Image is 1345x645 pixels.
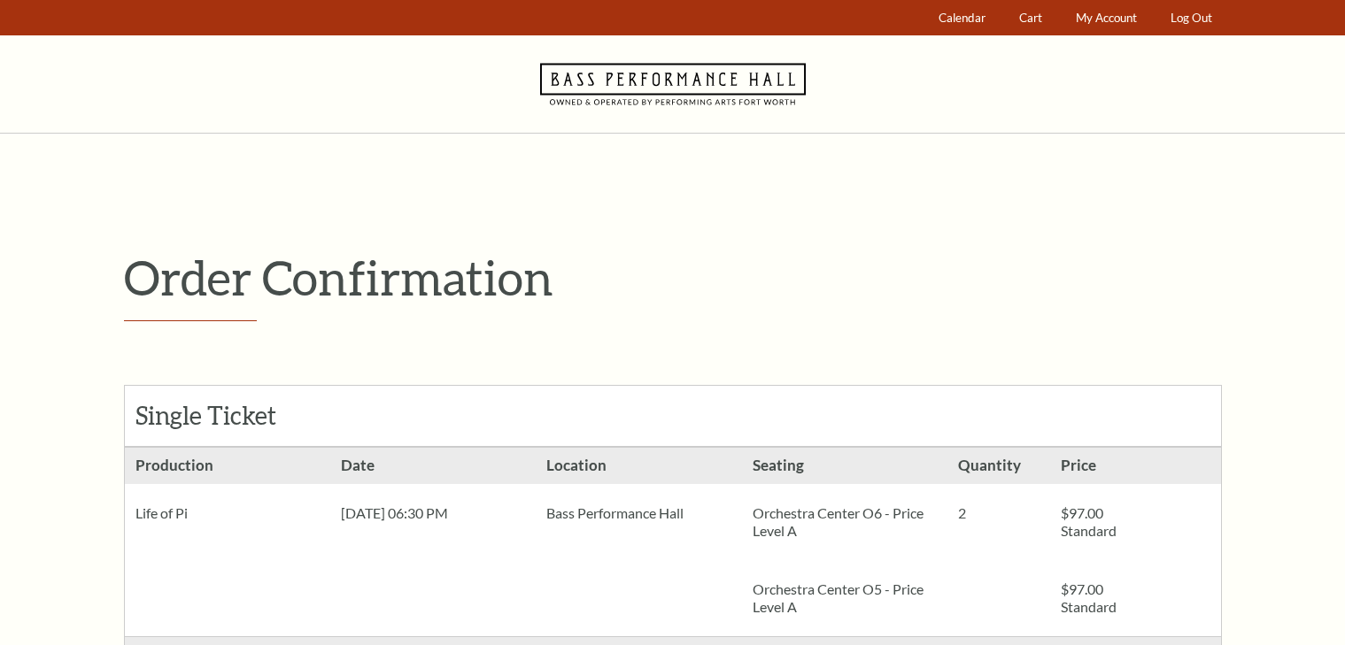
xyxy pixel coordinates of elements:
[1050,448,1153,484] h3: Price
[742,448,947,484] h3: Seating
[930,1,993,35] a: Calendar
[330,484,536,542] div: [DATE] 06:30 PM
[947,448,1050,484] h3: Quantity
[1010,1,1050,35] a: Cart
[546,504,684,521] span: Bass Performance Hall
[135,401,329,431] h2: Single Ticket
[1061,504,1117,539] span: $97.00 Standard
[1162,1,1220,35] a: Log Out
[1061,580,1117,615] span: $97.00 Standard
[124,249,1222,306] p: Order Confirmation
[753,580,937,616] p: Orchestra Center O5 - Price Level A
[958,504,1040,522] p: 2
[330,448,536,484] h3: Date
[753,504,937,540] p: Orchestra Center O6 - Price Level A
[536,448,741,484] h3: Location
[1019,11,1042,25] span: Cart
[939,11,986,25] span: Calendar
[125,484,330,542] div: Life of Pi
[125,448,330,484] h3: Production
[1067,1,1145,35] a: My Account
[1076,11,1137,25] span: My Account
